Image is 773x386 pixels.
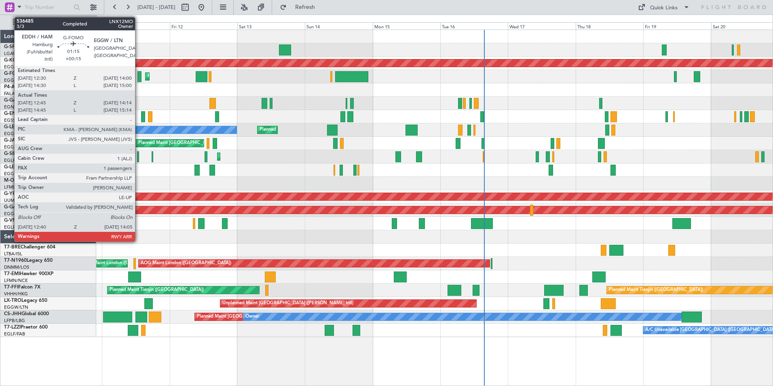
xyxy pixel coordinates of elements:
[4,205,71,210] a: G-GAALCessna Citation XLS+
[288,4,322,10] span: Refresh
[440,22,508,30] div: Tue 16
[4,165,21,170] span: G-LEAX
[4,51,26,57] a: LGAV/ATH
[4,245,55,250] a: T7-BREChallenger 604
[4,151,19,156] span: G-SIRS
[82,257,172,269] div: AOG Maint London ([GEOGRAPHIC_DATA])
[4,58,49,63] a: G-KGKGLegacy 600
[104,124,118,136] div: Owner
[4,251,22,257] a: LTBA/ISL
[4,191,23,196] span: G-YFOX
[650,4,678,12] div: Quick Links
[4,71,52,76] a: G-FOMOGlobal 6000
[4,218,24,223] span: G-VNOR
[4,125,21,129] span: G-LEGC
[4,325,21,330] span: T7-LZZI
[237,22,305,30] div: Sat 13
[4,298,47,303] a: LX-TROLegacy 650
[4,224,25,230] a: EGLF/FAB
[4,131,28,137] a: EGGW/LTN
[4,285,18,290] span: T7-FFI
[4,178,23,183] span: M-OUSE
[4,245,21,250] span: T7-BRE
[170,22,237,30] div: Fri 12
[4,218,59,223] a: G-VNORChallenger 650
[98,16,112,23] div: [DATE]
[4,58,23,63] span: G-KGKG
[4,171,28,177] a: EGGW/LTN
[4,331,25,337] a: EGLF/FAB
[4,85,38,89] a: P4-AUAMD-87
[643,22,711,30] div: Fri 19
[4,285,40,290] a: T7-FFIFalcon 7X
[197,311,324,323] div: Planned Maint [GEOGRAPHIC_DATA] ([GEOGRAPHIC_DATA])
[4,312,49,316] a: CS-JHHGlobal 6000
[373,22,440,30] div: Mon 15
[4,111,50,116] a: G-ENRGPraetor 600
[4,197,28,204] a: UUMO/OSF
[4,291,28,297] a: VHHH/HKG
[220,151,347,163] div: Planned Maint [GEOGRAPHIC_DATA] ([GEOGRAPHIC_DATA])
[110,284,204,296] div: Planned Maint Tianjin ([GEOGRAPHIC_DATA])
[4,125,47,129] a: G-LEGCLegacy 600
[4,98,23,103] span: G-GARE
[4,45,47,49] a: G-SPCYLegacy 650
[4,71,25,76] span: G-FOMO
[576,22,643,30] div: Thu 18
[4,165,66,170] a: G-LEAXCessna Citation XLS
[138,137,266,149] div: Planned Maint [GEOGRAPHIC_DATA] ([GEOGRAPHIC_DATA])
[4,64,28,70] a: EGGW/LTN
[4,138,23,143] span: G-JAGA
[4,258,53,263] a: T7-N1960Legacy 650
[222,297,353,310] div: Unplanned Maint [GEOGRAPHIC_DATA] ([PERSON_NAME] Intl)
[21,19,85,25] span: All Aircraft
[245,311,259,323] div: Owner
[260,124,387,136] div: Planned Maint [GEOGRAPHIC_DATA] ([GEOGRAPHIC_DATA])
[634,1,694,14] button: Quick Links
[276,1,325,14] button: Refresh
[4,178,63,183] a: M-OUSECitation Mustang
[4,117,25,123] a: EGSS/STN
[4,151,51,156] a: G-SIRSCitation Excel
[609,284,703,296] div: Planned Maint Tianjin ([GEOGRAPHIC_DATA])
[4,104,28,110] a: EGNR/CEG
[102,22,169,30] div: Thu 11
[4,325,48,330] a: T7-LZZIPraetor 600
[4,278,28,284] a: LFMN/NCE
[508,22,575,30] div: Wed 17
[148,70,275,83] div: Planned Maint [GEOGRAPHIC_DATA] ([GEOGRAPHIC_DATA])
[4,211,28,217] a: EGGW/LTN
[4,111,23,116] span: G-ENRG
[4,271,53,276] a: T7-EMIHawker 900XP
[4,298,21,303] span: LX-TRO
[4,98,71,103] a: G-GARECessna Citation XLS+
[4,85,22,89] span: P4-AUA
[4,157,25,163] a: EGLF/FAB
[4,264,29,270] a: DNMM/LOS
[4,144,28,150] a: EGGW/LTN
[9,16,88,29] button: All Aircraft
[4,312,21,316] span: CS-JHH
[4,45,21,49] span: G-SPCY
[4,91,25,97] a: FALA/HLA
[4,258,27,263] span: T7-N1960
[25,1,71,13] input: Trip Number
[4,304,28,310] a: EGGW/LTN
[4,205,23,210] span: G-GAAL
[137,4,175,11] span: [DATE] - [DATE]
[141,257,231,269] div: AOG Maint London ([GEOGRAPHIC_DATA])
[4,191,56,196] a: G-YFOXFalcon 2000EX
[305,22,372,30] div: Sun 14
[4,271,20,276] span: T7-EMI
[4,77,28,83] a: EGGW/LTN
[4,184,27,190] a: LFMD/CEQ
[4,318,25,324] a: LFPB/LBG
[4,138,51,143] a: G-JAGAPhenom 300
